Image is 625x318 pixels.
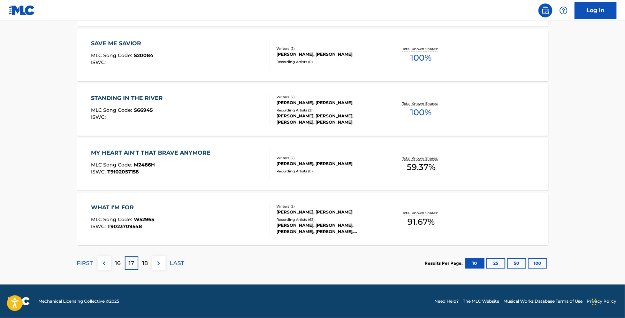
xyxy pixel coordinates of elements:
a: The MLC Website [463,298,500,304]
img: search [541,6,550,15]
button: 25 [486,258,505,269]
div: [PERSON_NAME], [PERSON_NAME] [277,51,382,57]
span: MLC Song Code : [91,216,134,223]
img: logo [8,297,30,305]
div: Writers ( 2 ) [277,155,382,161]
a: Need Help? [435,298,459,304]
span: T9102057158 [107,169,139,175]
p: 18 [142,259,148,267]
span: T9023709548 [107,223,142,230]
div: [PERSON_NAME], [PERSON_NAME], [PERSON_NAME], [PERSON_NAME] [277,113,382,125]
span: Mechanical Licensing Collective © 2025 [38,298,119,304]
div: [PERSON_NAME], [PERSON_NAME], [PERSON_NAME], [PERSON_NAME], [PERSON_NAME] [277,222,382,235]
span: M2486H [134,162,155,168]
div: Recording Artists ( 62 ) [277,217,382,222]
span: MLC Song Code : [91,162,134,168]
button: 100 [528,258,547,269]
div: Recording Artists ( 0 ) [277,169,382,174]
p: Total Known Shares: [403,46,440,52]
p: 17 [129,259,134,267]
span: S20084 [134,52,153,59]
img: right [154,259,163,267]
div: Writers ( 2 ) [277,94,382,100]
span: ISWC : [91,223,107,230]
div: STANDING IN THE RIVER [91,94,166,102]
div: [PERSON_NAME], [PERSON_NAME] [277,161,382,167]
img: MLC Logo [8,5,35,15]
div: Drag [592,292,596,312]
button: 50 [507,258,526,269]
a: MY HEART AIN'T THAT BRAVE ANYMOREMLC Song Code:M2486HISWC:T9102057158Writers (2)[PERSON_NAME], [P... [77,138,548,191]
span: ISWC : [91,59,107,65]
div: Writers ( 2 ) [277,46,382,51]
img: help [559,6,568,15]
a: Musical Works Database Terms of Use [504,298,583,304]
p: Total Known Shares: [403,101,440,106]
a: SAVE ME SAVIORMLC Song Code:S20084ISWC:Writers (2)[PERSON_NAME], [PERSON_NAME]Recording Artists (... [77,29,548,81]
a: STANDING IN THE RIVERMLC Song Code:S66945ISWC:Writers (2)[PERSON_NAME], [PERSON_NAME]Recording Ar... [77,84,548,136]
span: W52965 [134,216,154,223]
button: 10 [465,258,485,269]
span: MLC Song Code : [91,107,134,113]
a: WHAT I'M FORMLC Song Code:W52965ISWC:T9023709548Writers (2)[PERSON_NAME], [PERSON_NAME]Recording ... [77,193,548,245]
p: FIRST [77,259,93,267]
span: ISWC : [91,169,107,175]
p: LAST [170,259,184,267]
span: 59.37 % [407,161,435,173]
a: Public Search [539,3,552,17]
span: S66945 [134,107,153,113]
span: ISWC : [91,114,107,120]
div: [PERSON_NAME], [PERSON_NAME] [277,209,382,215]
p: 16 [115,259,121,267]
div: SAVE ME SAVIOR [91,39,153,48]
p: Total Known Shares: [403,156,440,161]
p: Results Per Page: [425,260,465,266]
div: MY HEART AIN'T THAT BRAVE ANYMORE [91,149,214,157]
div: WHAT I'M FOR [91,203,154,212]
span: 100 % [411,52,432,64]
div: [PERSON_NAME], [PERSON_NAME] [277,100,382,106]
img: left [100,259,108,267]
div: Help [557,3,571,17]
div: Recording Artists ( 2 ) [277,108,382,113]
a: Privacy Policy [587,298,617,304]
iframe: Chat Widget [590,285,625,318]
span: 91.67 % [407,216,435,228]
p: Total Known Shares: [403,210,440,216]
div: Writers ( 2 ) [277,204,382,209]
a: Log In [575,2,617,19]
span: 100 % [411,106,432,119]
div: Recording Artists ( 0 ) [277,59,382,64]
span: MLC Song Code : [91,52,134,59]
